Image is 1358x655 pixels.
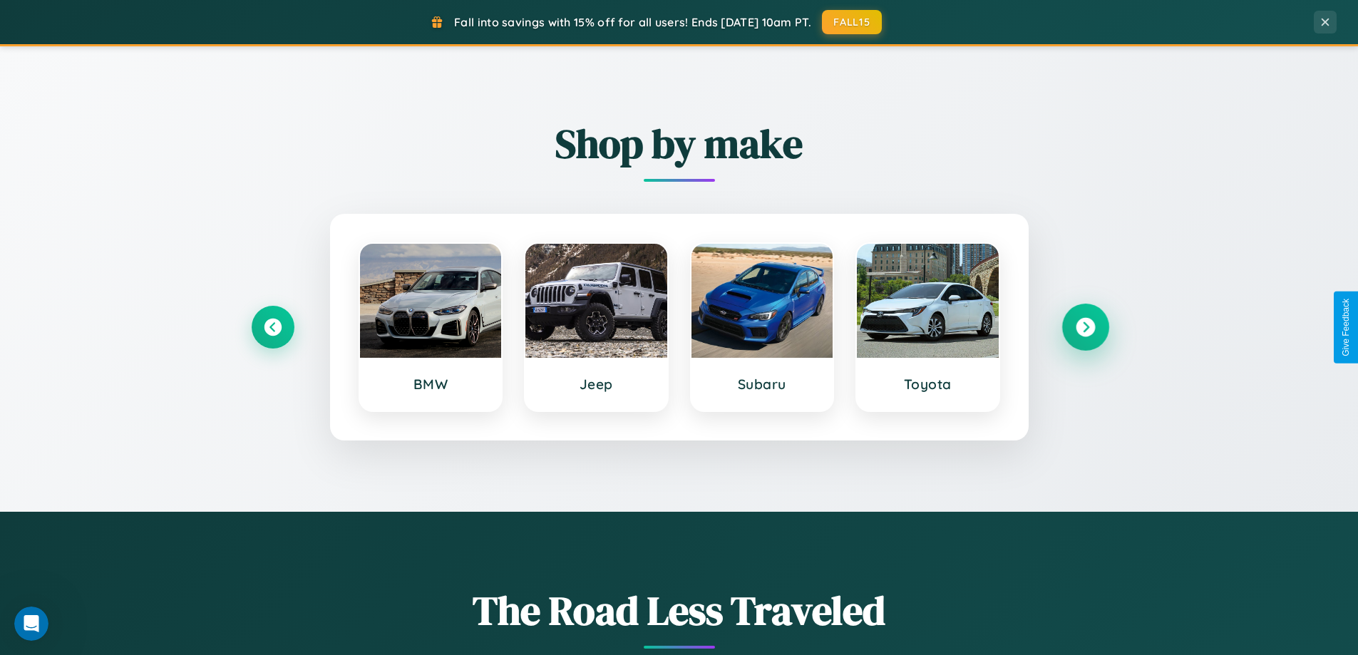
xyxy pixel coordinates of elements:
[540,376,653,393] h3: Jeep
[871,376,984,393] h3: Toyota
[454,15,811,29] span: Fall into savings with 15% off for all users! Ends [DATE] 10am PT.
[706,376,819,393] h3: Subaru
[1341,299,1351,356] div: Give Feedback
[374,376,488,393] h3: BMW
[252,583,1107,638] h1: The Road Less Traveled
[14,607,48,641] iframe: Intercom live chat
[252,116,1107,171] h2: Shop by make
[822,10,882,34] button: FALL15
